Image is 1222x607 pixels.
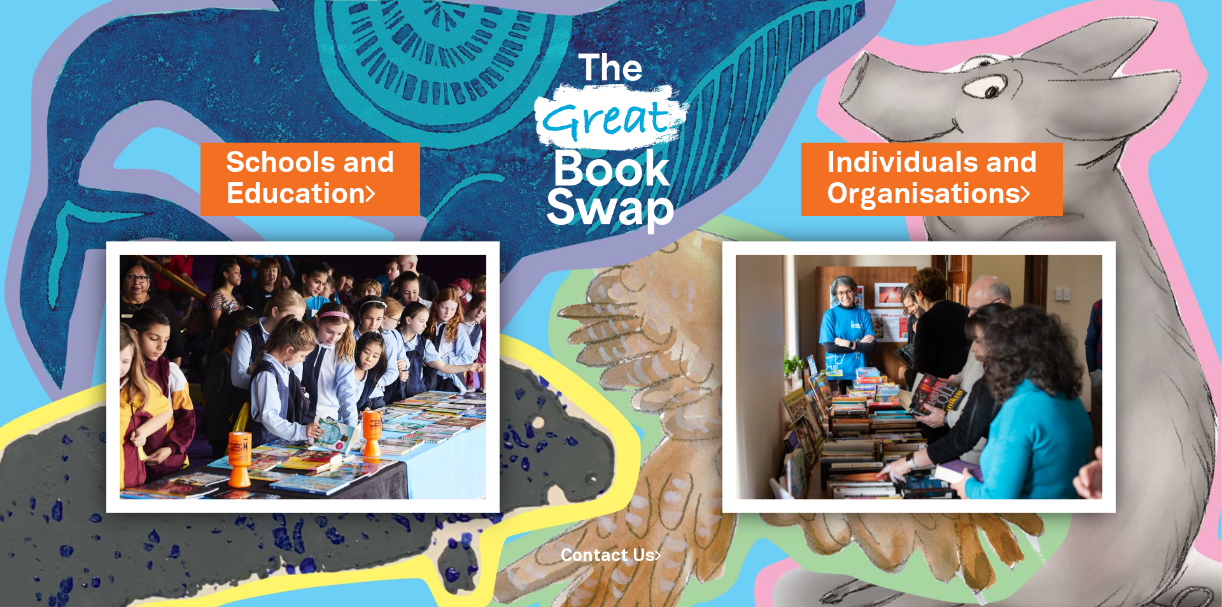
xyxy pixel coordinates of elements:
a: Individuals andOrganisations [827,143,1037,215]
img: Individuals and Organisations [722,241,1116,513]
a: Contact Us [561,548,661,564]
img: Schools and Education [106,241,500,513]
img: Great Bookswap logo [519,15,703,261]
a: Schools andEducation [226,143,395,215]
